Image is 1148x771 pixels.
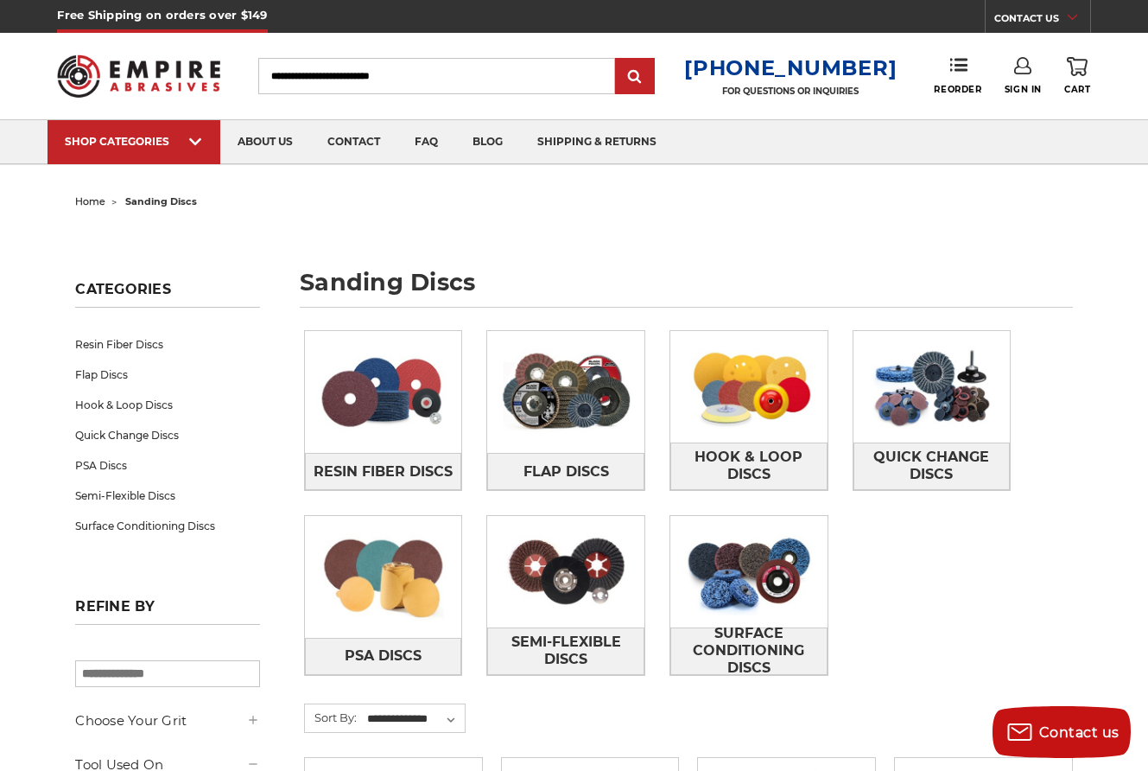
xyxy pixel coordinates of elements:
a: contact [310,120,397,164]
a: Surface Conditioning Discs [670,628,828,675]
a: Semi-Flexible Discs [75,481,260,511]
div: SHOP CATEGORIES [65,135,203,148]
span: sanding discs [125,195,197,207]
img: Resin Fiber Discs [305,336,462,448]
a: shipping & returns [520,120,674,164]
img: Surface Conditioning Discs [670,516,828,628]
a: Semi-Flexible Discs [487,628,644,675]
a: Quick Change Discs [853,443,1011,490]
img: Semi-Flexible Discs [487,516,644,628]
a: Surface Conditioning Discs [75,511,260,541]
label: Sort By: [305,704,357,730]
span: Quick Change Discs [854,443,1010,489]
h5: Categories [75,281,260,308]
span: Surface Conditioning Discs [671,619,827,683]
img: Empire Abrasives [57,44,220,108]
img: Flap Discs [487,336,644,448]
span: PSA Discs [345,641,422,671]
span: Resin Fiber Discs [314,457,453,487]
a: Resin Fiber Discs [75,329,260,360]
a: CONTACT US [994,9,1090,33]
span: Sign In [1005,84,1042,95]
p: FOR QUESTIONS OR INQUIRIES [684,86,897,97]
img: Quick Change Discs [853,331,1011,443]
img: Hook & Loop Discs [670,331,828,443]
a: PSA Discs [305,638,462,675]
a: [PHONE_NUMBER] [684,55,897,80]
span: Flap Discs [523,457,609,487]
a: home [75,195,105,207]
a: faq [397,120,455,164]
span: Semi-Flexible Discs [488,628,644,674]
a: Flap Discs [487,453,644,490]
h1: sanding discs [300,271,1073,308]
span: Cart [1064,84,1090,95]
h5: Choose Your Grit [75,710,260,731]
a: Reorder [934,57,981,94]
span: Hook & Loop Discs [671,443,827,489]
img: PSA Discs [305,521,462,633]
a: Cart [1064,57,1090,95]
span: Contact us [1039,724,1119,741]
a: Quick Change Discs [75,420,260,450]
a: Flap Discs [75,360,260,390]
a: blog [455,120,520,164]
h5: Refine by [75,598,260,625]
a: about us [220,120,310,164]
input: Submit [618,60,652,94]
span: Reorder [934,84,981,95]
button: Contact us [993,706,1131,758]
a: Hook & Loop Discs [670,443,828,490]
a: PSA Discs [75,450,260,481]
a: Hook & Loop Discs [75,390,260,420]
select: Sort By: [365,706,465,732]
a: Resin Fiber Discs [305,453,462,490]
